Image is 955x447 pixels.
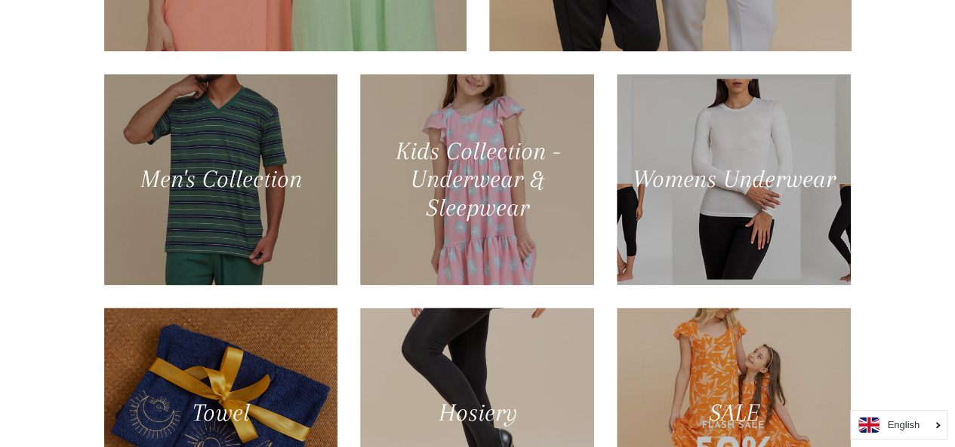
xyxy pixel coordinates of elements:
a: Womens Underwear [617,74,851,285]
a: Kids Collection - Underwear & Sleepwear [360,74,594,285]
a: English [858,417,939,433]
a: Men's Collection [104,74,338,285]
i: English [887,420,920,430]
